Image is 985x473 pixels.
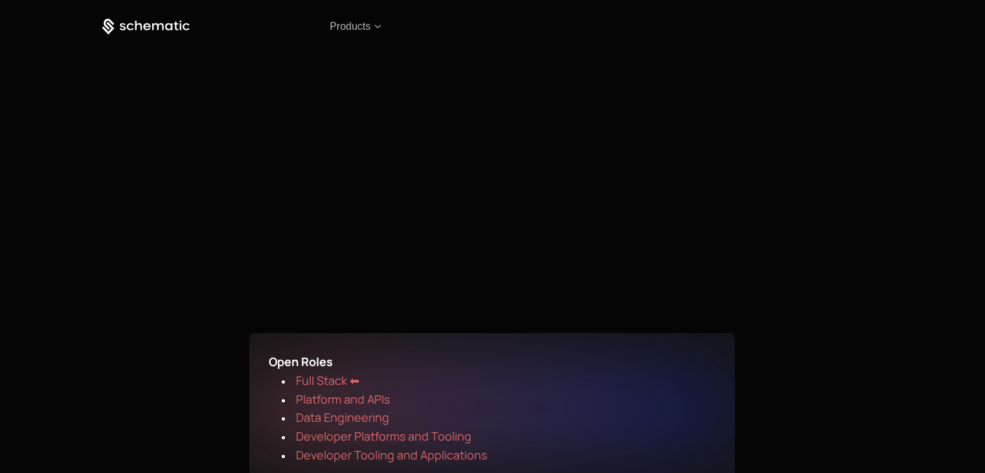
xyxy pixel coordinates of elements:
span: Full Stack ⬅ [296,373,359,388]
span: Open Roles [269,354,333,369]
a: Developer Platforms and Tooling [296,432,471,443]
span: Developer Platforms and Tooling [296,428,471,444]
a: Developer Tooling and Applications [296,450,487,461]
span: Platform and APIs [296,391,390,407]
span: Data Engineering [296,410,389,425]
span: Developer Tooling and Applications [296,447,487,463]
span: Products [330,21,370,32]
a: Data Engineering [296,413,389,424]
a: Full Stack ⬅ [296,376,359,387]
a: Platform and APIs [296,395,390,406]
